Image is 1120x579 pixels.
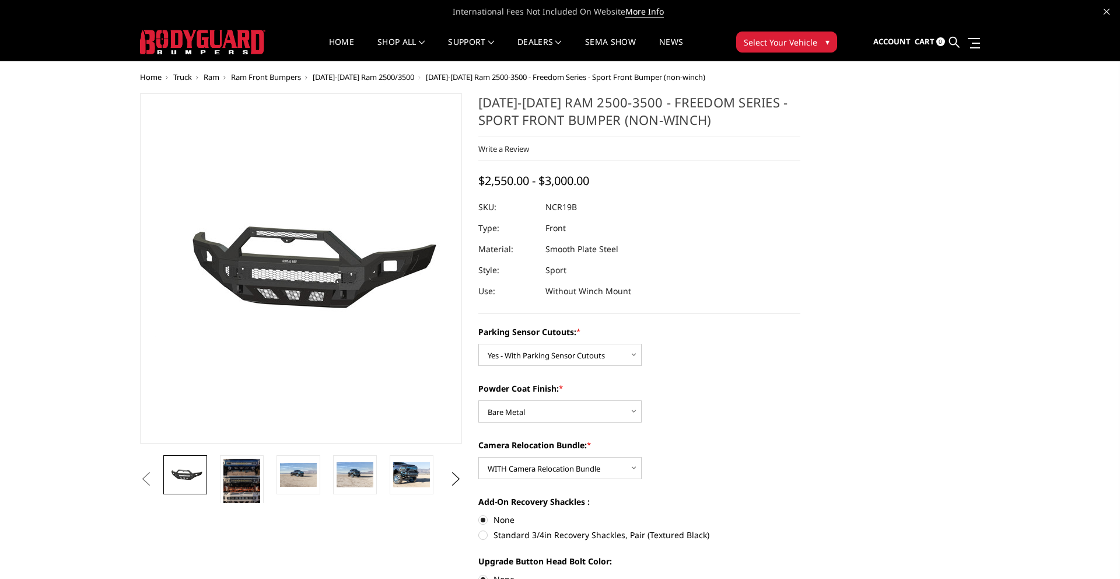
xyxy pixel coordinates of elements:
label: Parking Sensor Cutouts: [478,326,800,338]
a: Ram [204,72,219,82]
dd: Front [545,218,566,239]
span: Select Your Vehicle [744,36,817,48]
span: [DATE]-[DATE] Ram 2500-3500 - Freedom Series - Sport Front Bumper (non-winch) [426,72,705,82]
a: [DATE]-[DATE] Ram 2500/3500 [313,72,414,82]
button: Select Your Vehicle [736,32,837,53]
label: Standard 3/4in Recovery Shackles, Pair (Textured Black) [478,529,800,541]
label: Add-On Recovery Shackles : [478,496,800,508]
span: ▾ [825,36,829,48]
button: Next [447,470,465,488]
a: SEMA Show [585,38,636,61]
img: 2019-2025 Ram 2500-3500 - Freedom Series - Sport Front Bumper (non-winch) [393,462,430,487]
dd: Smooth Plate Steel [545,239,618,260]
iframe: Chat Widget [1062,523,1120,579]
a: Truck [173,72,192,82]
dt: Type: [478,218,537,239]
dd: Without Winch Mount [545,281,631,302]
label: Upgrade Button Head Bolt Color: [478,555,800,567]
dt: Use: [478,281,537,302]
a: News [659,38,683,61]
span: $2,550.00 - $3,000.00 [478,173,589,189]
h1: [DATE]-[DATE] Ram 2500-3500 - Freedom Series - Sport Front Bumper (non-winch) [478,93,800,137]
a: More Info [625,6,664,18]
dd: Sport [545,260,566,281]
span: Account [873,36,911,47]
a: 2019-2025 Ram 2500-3500 - Freedom Series - Sport Front Bumper (non-winch) [140,93,462,444]
img: BODYGUARD BUMPERS [140,30,265,54]
a: Dealers [517,38,562,61]
span: Cart [915,36,935,47]
a: Home [140,72,162,82]
span: 0 [936,37,945,46]
a: Write a Review [478,144,529,154]
a: Home [329,38,354,61]
a: Cart 0 [915,26,945,58]
dd: NCR19B [545,197,577,218]
a: shop all [377,38,425,61]
label: Camera Relocation Bundle: [478,439,800,451]
button: Previous [137,470,155,488]
label: Powder Coat Finish: [478,382,800,395]
img: Multiple lighting options [223,459,260,510]
img: 2019-2025 Ram 2500-3500 - Freedom Series - Sport Front Bumper (non-winch) [337,462,373,487]
img: 2019-2025 Ram 2500-3500 - Freedom Series - Sport Front Bumper (non-winch) [280,463,317,487]
dt: SKU: [478,197,537,218]
dt: Material: [478,239,537,260]
a: Account [873,26,911,58]
dt: Style: [478,260,537,281]
a: Ram Front Bumpers [231,72,301,82]
img: 2019-2025 Ram 2500-3500 - Freedom Series - Sport Front Bumper (non-winch) [167,466,204,483]
label: None [478,514,800,526]
a: Support [448,38,494,61]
